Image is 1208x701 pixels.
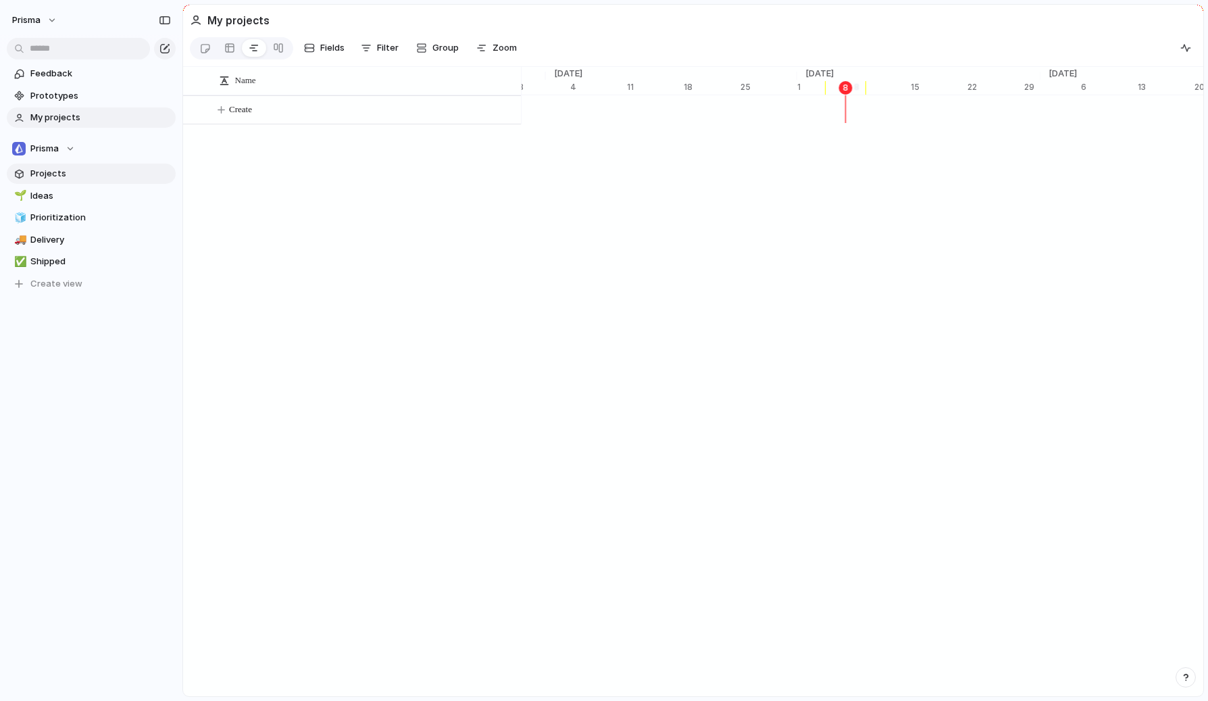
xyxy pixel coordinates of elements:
[7,107,176,128] a: My projects
[12,211,26,224] button: 🧊
[30,111,171,124] span: My projects
[797,67,842,80] span: [DATE]
[14,210,24,226] div: 🧊
[377,41,399,55] span: Filter
[299,37,350,59] button: Fields
[207,12,270,28] h2: My projects
[30,255,171,268] span: Shipped
[14,188,24,203] div: 🌱
[740,81,797,93] div: 25
[229,103,252,116] span: Create
[967,81,1024,93] div: 22
[1040,67,1085,80] span: [DATE]
[7,64,176,84] a: Feedback
[7,139,176,159] button: Prisma
[7,86,176,106] a: Prototypes
[7,251,176,272] a: ✅Shipped
[493,41,517,55] span: Zoom
[12,255,26,268] button: ✅
[546,67,590,80] span: [DATE]
[684,81,740,93] div: 18
[14,254,24,270] div: ✅
[12,189,26,203] button: 🌱
[570,81,627,93] div: 4
[471,37,522,59] button: Zoom
[7,274,176,294] button: Create view
[30,167,171,180] span: Projects
[30,211,171,224] span: Prioritization
[320,41,345,55] span: Fields
[30,67,171,80] span: Feedback
[12,233,26,247] button: 🚚
[355,37,404,59] button: Filter
[432,41,459,55] span: Group
[30,277,82,291] span: Create view
[911,81,967,93] div: 15
[1081,81,1138,93] div: 6
[1024,81,1040,93] div: 29
[7,164,176,184] a: Projects
[197,96,542,124] button: Create
[797,81,854,93] div: 1
[30,89,171,103] span: Prototypes
[30,189,171,203] span: Ideas
[854,81,911,93] div: 8
[30,142,59,155] span: Prisma
[30,233,171,247] span: Delivery
[409,37,465,59] button: Group
[627,81,684,93] div: 11
[1138,81,1194,93] div: 13
[12,14,41,27] span: Prisma
[513,81,546,93] div: 28
[839,81,853,95] div: 8
[7,186,176,206] a: 🌱Ideas
[14,232,24,247] div: 🚚
[6,9,64,31] button: Prisma
[7,230,176,250] a: 🚚Delivery
[7,208,176,228] a: 🧊Prioritization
